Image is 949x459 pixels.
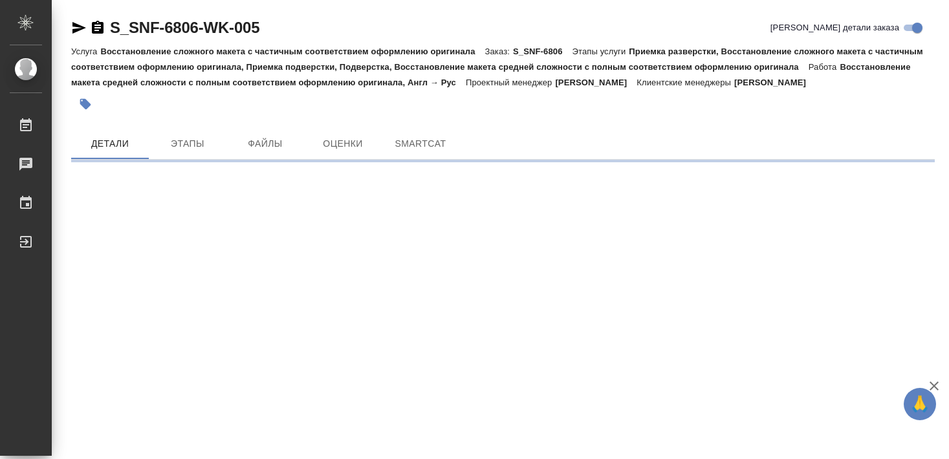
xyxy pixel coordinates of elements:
span: Детали [79,136,141,152]
span: Оценки [312,136,374,152]
p: [PERSON_NAME] [555,78,637,87]
span: Этапы [157,136,219,152]
p: Работа [809,62,840,72]
p: Этапы услуги [573,47,629,56]
button: Скопировать ссылку [90,20,105,36]
span: Файлы [234,136,296,152]
span: [PERSON_NAME] детали заказа [770,21,899,34]
p: Проектный менеджер [466,78,555,87]
p: S_SNF-6806 [513,47,573,56]
p: Клиентские менеджеры [637,78,734,87]
p: Восстановление сложного макета с частичным соответствием оформлению оригинала [100,47,485,56]
span: 🙏 [909,390,931,418]
button: Добавить тэг [71,90,100,118]
button: Скопировать ссылку для ЯМессенджера [71,20,87,36]
p: [PERSON_NAME] [734,78,816,87]
a: S_SNF-6806-WK-005 [110,19,259,36]
button: 🙏 [904,388,936,420]
p: Заказ: [485,47,513,56]
p: Услуга [71,47,100,56]
span: SmartCat [389,136,452,152]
